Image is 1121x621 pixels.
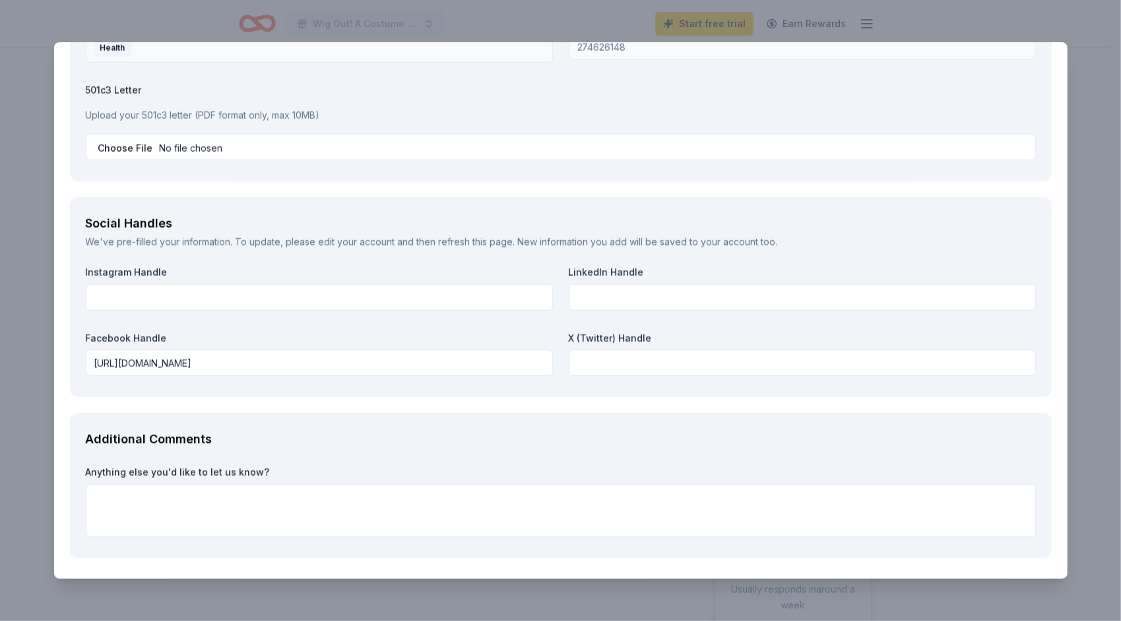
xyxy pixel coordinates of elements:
[569,332,1036,345] label: X (Twitter) Handle
[86,266,553,279] label: Instagram Handle
[86,429,1036,450] div: Additional Comments
[569,266,1036,279] label: LinkedIn Handle
[86,213,1036,234] div: Social Handles
[86,234,1036,250] div: We've pre-filled your information. To update, please and then refresh this page. New information ...
[86,332,553,345] label: Facebook Handle
[319,236,395,247] a: edit your account
[94,40,131,57] div: Health
[86,84,1036,97] label: 501c3 Letter
[86,108,1036,123] p: Upload your 501c3 letter (PDF format only, max 10MB)
[86,466,1036,479] label: Anything else you'd like to let us know?
[86,34,553,63] button: Health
